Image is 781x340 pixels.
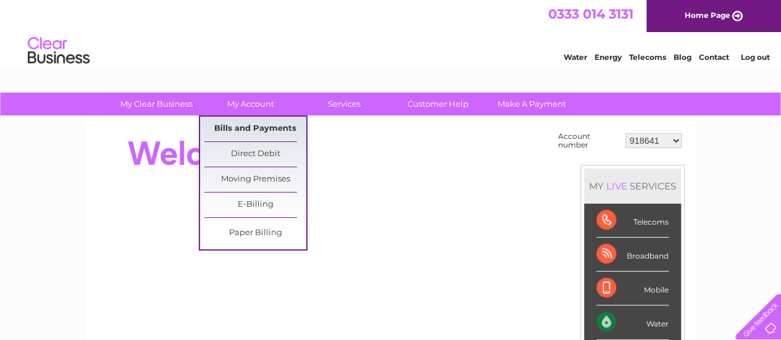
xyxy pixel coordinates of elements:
a: Water [564,52,587,62]
a: Blog [674,52,691,62]
a: My Account [199,93,301,115]
a: Log out [740,52,769,62]
a: Paper Billing [204,221,306,246]
a: Customer Help [387,93,489,115]
div: LIVE [604,180,630,192]
div: Clear Business is a trading name of Verastar Limited (registered in [GEOGRAPHIC_DATA] No. 3667643... [99,7,683,60]
td: Account number [555,129,622,152]
a: Telecoms [629,52,666,62]
a: My Clear Business [106,93,207,115]
a: Energy [595,52,622,62]
a: 0333 014 3131 [548,6,633,22]
div: MY SERVICES [584,168,681,204]
a: Services [293,93,395,115]
a: E-Billing [204,193,306,217]
a: Moving Premises [204,167,306,192]
img: logo.png [27,32,90,70]
a: Direct Debit [204,142,306,167]
div: Water [596,305,669,339]
div: Broadband [596,238,669,272]
a: Contact [699,52,729,62]
div: Mobile [596,272,669,305]
a: Make A Payment [481,93,583,115]
a: Bills and Payments [204,117,306,141]
div: Telecoms [596,204,669,238]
